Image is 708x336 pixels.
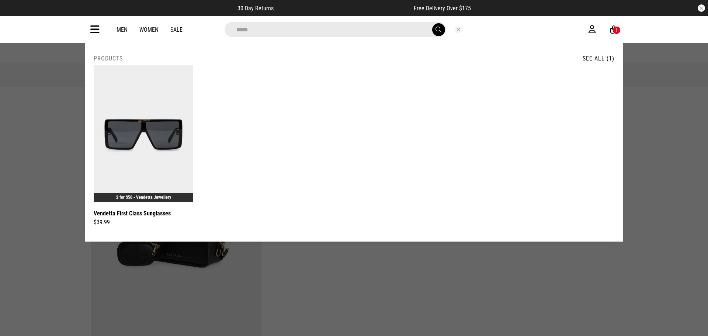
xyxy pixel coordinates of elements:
a: Sale [170,26,183,33]
a: 1 [610,26,617,34]
a: Men [117,26,128,33]
span: Free Delivery Over $175 [414,5,471,12]
a: See All (1) [583,55,614,62]
a: Women [139,26,159,33]
iframe: Customer reviews powered by Trustpilot [288,4,399,12]
button: Open LiveChat chat widget [6,3,28,25]
span: 30 Day Returns [237,5,274,12]
img: Vendetta First Class Sunglasses in Black [94,65,193,202]
a: 2 for $50 - Vendetta Jewellery [116,195,171,200]
a: Vendetta First Class Sunglasses [94,209,171,218]
div: $39.99 [94,218,193,227]
h2: Products [94,55,123,62]
button: Close search [454,25,462,34]
div: 1 [615,28,618,33]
